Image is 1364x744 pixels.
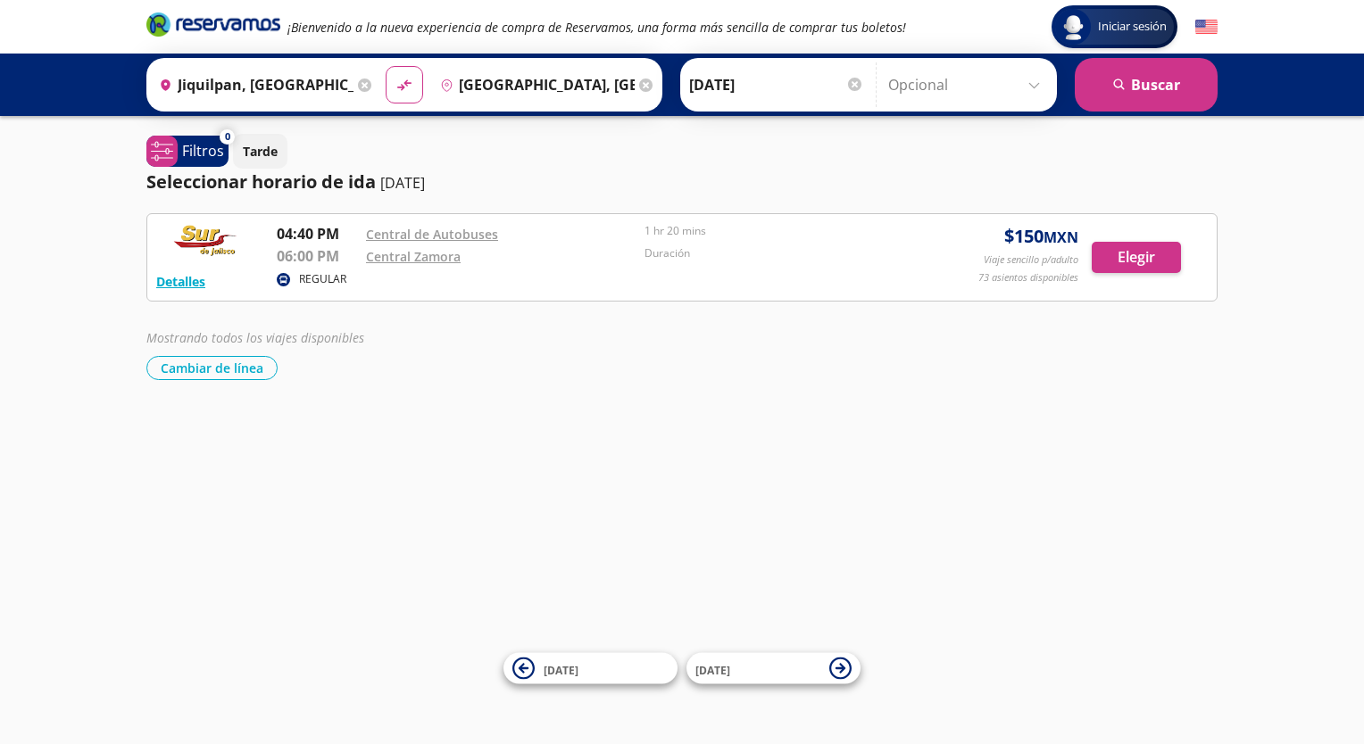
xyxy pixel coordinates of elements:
input: Opcional [888,62,1048,107]
p: Seleccionar horario de ida [146,169,376,195]
span: Iniciar sesión [1091,18,1174,36]
p: 04:40 PM [277,223,357,244]
img: RESERVAMOS [156,223,254,259]
a: Brand Logo [146,11,280,43]
p: Tarde [243,142,278,161]
p: Duración [645,245,914,261]
button: [DATE] [686,653,861,684]
button: English [1195,16,1218,38]
input: Buscar Origen [152,62,353,107]
button: Detalles [156,272,205,291]
p: Filtros [182,140,224,161]
button: Elegir [1092,242,1181,273]
p: REGULAR [299,271,346,287]
button: [DATE] [503,653,678,684]
p: [DATE] [380,172,425,194]
span: [DATE] [695,662,730,677]
a: Central de Autobuses [366,226,498,243]
em: Mostrando todos los viajes disponibles [146,329,364,346]
p: 06:00 PM [277,245,357,267]
i: Brand Logo [146,11,280,37]
p: 73 asientos disponibles [978,270,1078,285]
span: [DATE] [544,662,578,677]
button: Tarde [233,134,287,169]
span: 0 [225,129,230,145]
button: Buscar [1075,58,1218,112]
small: MXN [1044,227,1078,247]
span: $ 150 [1004,223,1078,250]
input: Elegir Fecha [689,62,864,107]
a: Central Zamora [366,248,461,265]
button: Cambiar de línea [146,356,278,380]
p: 1 hr 20 mins [645,223,914,239]
p: Viaje sencillo p/adulto [984,252,1078,268]
em: ¡Bienvenido a la nueva experiencia de compra de Reservamos, una forma más sencilla de comprar tus... [287,19,906,36]
button: 0Filtros [146,136,229,167]
input: Buscar Destino [433,62,635,107]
